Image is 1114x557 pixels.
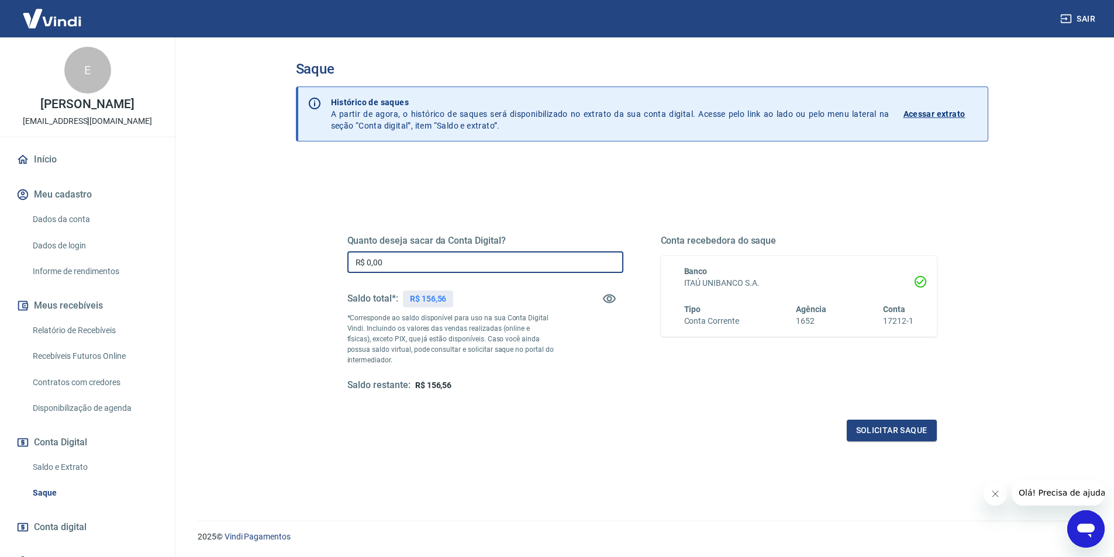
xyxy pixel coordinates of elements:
[661,235,937,247] h5: Conta recebedora do saque
[347,313,554,365] p: *Corresponde ao saldo disponível para uso na sua Conta Digital Vindi. Incluindo os valores das ve...
[684,305,701,314] span: Tipo
[796,315,826,327] h6: 1652
[28,234,161,258] a: Dados de login
[23,115,152,127] p: [EMAIL_ADDRESS][DOMAIN_NAME]
[14,182,161,207] button: Meu cadastro
[28,481,161,505] a: Saque
[415,380,452,390] span: R$ 156,56
[347,379,411,392] h5: Saldo restante:
[28,371,161,395] a: Contratos com credores
[883,315,913,327] h6: 17212-1
[14,147,161,172] a: Início
[347,293,398,305] h5: Saldo total*:
[28,319,161,342] a: Relatório de Recebíveis
[34,519,87,535] span: Conta digital
[347,235,623,247] h5: Quanto deseja sacar da Conta Digital?
[847,420,937,441] button: Solicitar saque
[296,61,988,77] h3: Saque
[7,8,98,18] span: Olá! Precisa de ajuda?
[1012,480,1105,506] iframe: Mensagem da empresa
[331,96,889,108] p: Histórico de saques
[903,96,978,132] a: Acessar extrato
[64,47,111,94] div: E
[684,315,739,327] h6: Conta Corrente
[984,482,1007,506] iframe: Fechar mensagem
[684,277,913,289] h6: ITAÚ UNIBANCO S.A.
[410,293,447,305] p: R$ 156,56
[225,532,291,541] a: Vindi Pagamentos
[28,344,161,368] a: Recebíveis Futuros Online
[28,455,161,479] a: Saldo e Extrato
[684,267,708,276] span: Banco
[198,531,1086,543] p: 2025 ©
[903,108,965,120] p: Acessar extrato
[796,305,826,314] span: Agência
[1058,8,1100,30] button: Sair
[331,96,889,132] p: A partir de agora, o histórico de saques será disponibilizado no extrato da sua conta digital. Ac...
[40,98,134,110] p: [PERSON_NAME]
[14,514,161,540] a: Conta digital
[28,396,161,420] a: Disponibilização de agenda
[14,293,161,319] button: Meus recebíveis
[28,207,161,231] a: Dados da conta
[14,1,90,36] img: Vindi
[14,430,161,455] button: Conta Digital
[1067,510,1105,548] iframe: Botão para abrir a janela de mensagens
[883,305,905,314] span: Conta
[28,260,161,283] a: Informe de rendimentos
